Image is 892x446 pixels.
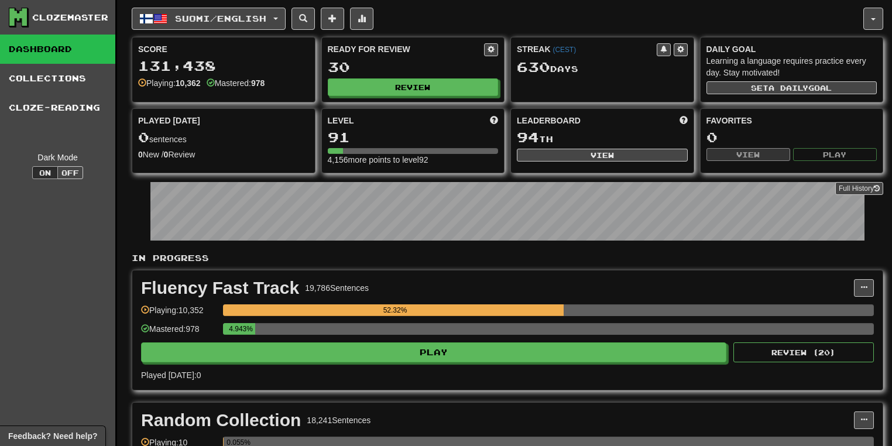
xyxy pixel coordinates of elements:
div: 4.943% [227,323,255,335]
div: 18,241 Sentences [307,414,370,426]
div: Mastered: 978 [141,323,217,342]
div: 52.32% [227,304,564,316]
div: 91 [328,130,499,145]
span: This week in points, UTC [680,115,688,126]
a: Full History [835,182,883,195]
span: Score more points to level up [490,115,498,126]
button: View [706,148,790,161]
button: Play [141,342,726,362]
span: a daily [769,84,808,92]
div: 131,438 [138,59,309,73]
div: Playing: [138,77,201,89]
span: Suomi / English [175,13,266,23]
button: More stats [350,8,373,30]
div: 4,156 more points to level 92 [328,154,499,166]
span: Leaderboard [517,115,581,126]
button: Review [328,78,499,96]
strong: 0 [138,150,143,159]
div: Ready for Review [328,43,485,55]
span: 0 [138,129,149,145]
span: 630 [517,59,550,75]
strong: 978 [251,78,265,88]
div: Daily Goal [706,43,877,55]
span: Played [DATE]: 0 [141,370,201,380]
strong: 0 [164,150,169,159]
button: Review (20) [733,342,874,362]
strong: 10,362 [176,78,201,88]
p: In Progress [132,252,883,264]
div: th [517,130,688,145]
span: Played [DATE] [138,115,200,126]
span: Level [328,115,354,126]
button: Off [57,166,83,179]
span: Open feedback widget [8,430,97,442]
div: Dark Mode [9,152,107,163]
div: Favorites [706,115,877,126]
a: (CEST) [553,46,576,54]
button: On [32,166,58,179]
div: sentences [138,130,309,145]
button: Seta dailygoal [706,81,877,94]
div: Streak [517,43,657,55]
button: Play [793,148,877,161]
div: New / Review [138,149,309,160]
div: Fluency Fast Track [141,279,299,297]
button: Search sentences [291,8,315,30]
div: Learning a language requires practice every day. Stay motivated! [706,55,877,78]
div: 30 [328,60,499,74]
button: View [517,149,688,162]
div: Day s [517,60,688,75]
div: 0 [706,130,877,145]
div: Clozemaster [32,12,108,23]
span: 94 [517,129,539,145]
div: Mastered: [207,77,265,89]
button: Add sentence to collection [321,8,344,30]
div: Random Collection [141,411,301,429]
div: Score [138,43,309,55]
div: 19,786 Sentences [305,282,369,294]
div: Playing: 10,352 [141,304,217,324]
button: Suomi/English [132,8,286,30]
